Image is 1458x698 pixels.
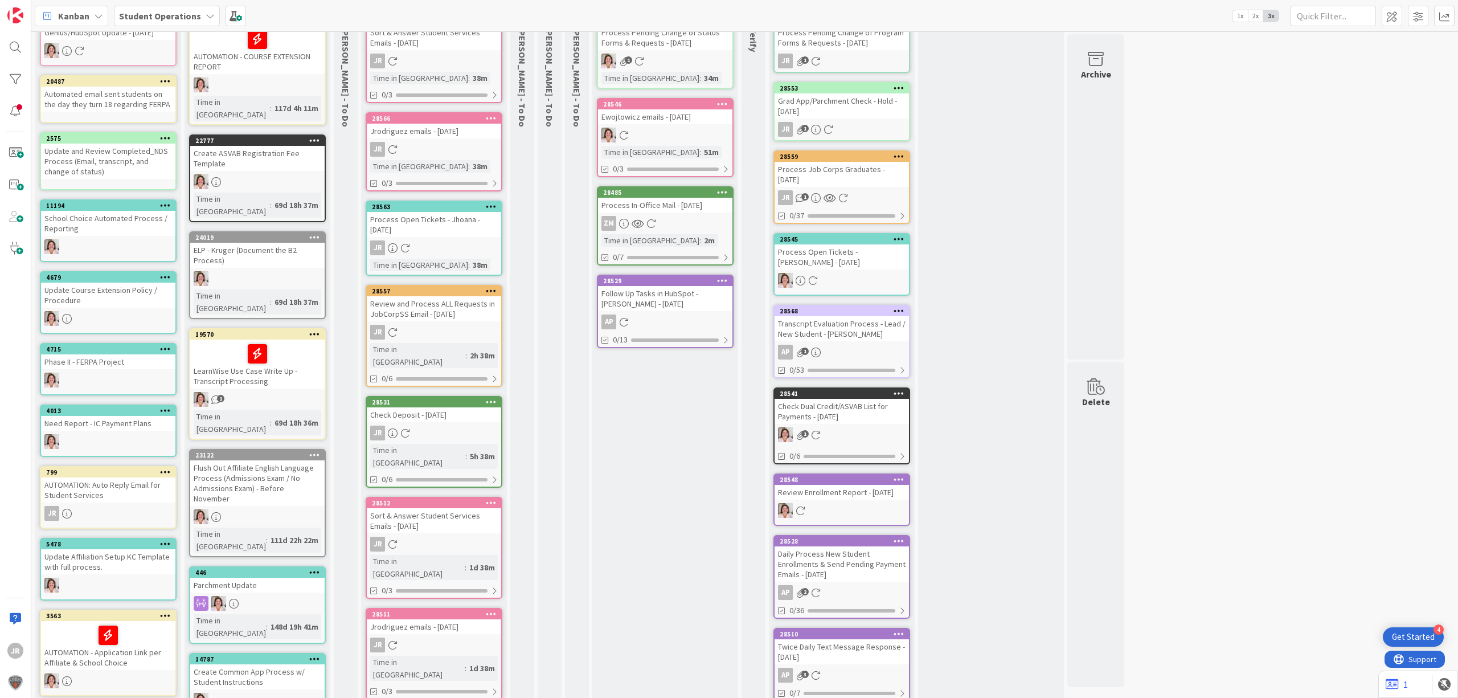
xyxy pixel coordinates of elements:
[44,373,59,387] img: EW
[598,99,732,109] div: 28546
[775,234,909,244] div: 28545
[775,152,909,162] div: 28559
[699,72,701,84] span: :
[465,349,467,362] span: :
[40,271,177,334] a: 4679Update Course Extension Policy / ProcedureEW
[467,349,498,362] div: 2h 38m
[195,451,325,459] div: 23122
[773,150,910,224] a: 28559Process Job Corps Graduates - [DATE]JR0/37
[41,611,175,621] div: 3563
[367,212,501,237] div: Process Open Tickets - Jhoana - [DATE]
[598,128,732,142] div: EW
[775,316,909,341] div: Transcript Evaluation Process - Lead / New Student - [PERSON_NAME]
[603,189,732,197] div: 28485
[372,287,501,295] div: 28557
[382,373,392,385] span: 0/6
[272,417,321,429] div: 69d 18h 36m
[775,83,909,119] div: 28553Grad App/Parchment Check - Hold - [DATE]
[773,82,910,141] a: 28553Grad App/Parchment Check - Hold - [DATE]JR
[598,99,732,124] div: 28546Ewojtowicz emails - [DATE]
[372,610,501,618] div: 28511
[601,315,616,329] div: AP
[775,190,909,205] div: JR
[41,578,175,593] div: EW
[41,506,175,521] div: JR
[41,344,175,354] div: 4715
[190,450,325,460] div: 23122
[41,621,175,670] div: AUTOMATION - Application Link per Affiliate & School Choice
[775,629,909,664] div: 28510Twice Daily Text Message Response - [DATE]
[190,136,325,146] div: 22777
[370,160,468,173] div: Time in [GEOGRAPHIC_DATA]
[190,329,325,340] div: 19570
[367,609,501,619] div: 28511
[46,274,175,281] div: 4679
[41,76,175,112] div: 20487Automated email sent students on the day they turn 18 regarding FERPA
[40,199,177,262] a: 11194School Choice Automated Process / ReportingEW
[775,25,909,50] div: Process Pending Change of Program Forms & Requests - [DATE]
[775,234,909,270] div: 28545Process Open Tickets - [PERSON_NAME] - [DATE]
[775,427,909,442] div: EW
[601,54,616,68] img: EW
[367,113,501,138] div: 28566Jrodriguez emails - [DATE]
[775,162,909,187] div: Process Job Corps Graduates - [DATE]
[190,25,325,74] div: AUTOMATION - COURSE EXTENSION REPORT
[367,325,501,340] div: JR
[780,307,909,315] div: 28568
[194,289,270,315] div: Time in [GEOGRAPHIC_DATA]
[367,25,501,50] div: Sort & Answer Student Services Emails - [DATE]
[44,506,59,521] div: JR
[775,389,909,399] div: 28541
[598,54,732,68] div: EW
[778,122,793,137] div: JR
[272,102,321,115] div: 117d 4h 11m
[625,56,632,64] span: 1
[366,201,502,276] a: 28563Process Open Tickets - Jhoana - [DATE]JRTime in [GEOGRAPHIC_DATA]:38m
[773,387,910,464] a: 28541Check Dual Credit/ASVAB List for Payments - [DATE]EW0/6
[778,54,793,68] div: JR
[775,122,909,137] div: JR
[775,503,909,518] div: EW
[58,9,89,23] span: Kanban
[46,202,175,210] div: 11194
[41,611,175,670] div: 3563AUTOMATION - Application Link per Affiliate & School Choice
[217,395,224,402] span: 1
[46,540,175,548] div: 5478
[601,128,616,142] img: EW
[370,54,385,68] div: JR
[801,193,809,201] span: 1
[40,14,177,66] a: Genius/HubSpot Update - [DATE]EW
[367,537,501,552] div: JR
[601,234,699,247] div: Time in [GEOGRAPHIC_DATA]
[780,476,909,484] div: 28548
[370,72,468,84] div: Time in [GEOGRAPHIC_DATA]
[598,198,732,213] div: Process In-Office Mail - [DATE]
[270,417,272,429] span: :
[366,112,502,191] a: 28566Jrodriguez emails - [DATE]JRTime in [GEOGRAPHIC_DATA]:38m0/3
[40,343,177,395] a: 4715Phase II - FERPA ProjectEW
[366,285,502,387] a: 28557Review and Process ALL Requests in JobCorpSS Email - [DATE]JRTime in [GEOGRAPHIC_DATA]:2h 38...
[598,216,732,231] div: ZM
[789,210,804,222] span: 0/37
[1434,624,1444,635] div: 4
[366,497,502,599] a: 28512Sort & Answer Student Services Emails - [DATE]JRTime in [GEOGRAPHIC_DATA]:1d 38m0/3
[699,234,701,247] span: :
[372,499,501,507] div: 28512
[778,273,793,288] img: EW
[195,330,325,338] div: 19570
[367,113,501,124] div: 28566
[190,460,325,506] div: Flush Out Affiliate English Language Process (Admissions Exam / No Admissions Exam) - Before Nove...
[801,588,809,595] span: 2
[190,392,325,407] div: EW
[46,345,175,353] div: 4715
[367,202,501,237] div: 28563Process Open Tickets - Jhoana - [DATE]
[367,124,501,138] div: Jrodriguez emails - [DATE]
[613,334,628,346] span: 0/13
[775,475,909,485] div: 28548
[775,345,909,360] div: AP
[613,251,624,263] span: 0/7
[382,177,392,189] span: 0/3
[470,160,490,173] div: 38m
[190,232,325,268] div: 24019ELP - Kruger (Document the B2 Process)
[1383,627,1444,647] div: Open Get Started checklist, remaining modules: 4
